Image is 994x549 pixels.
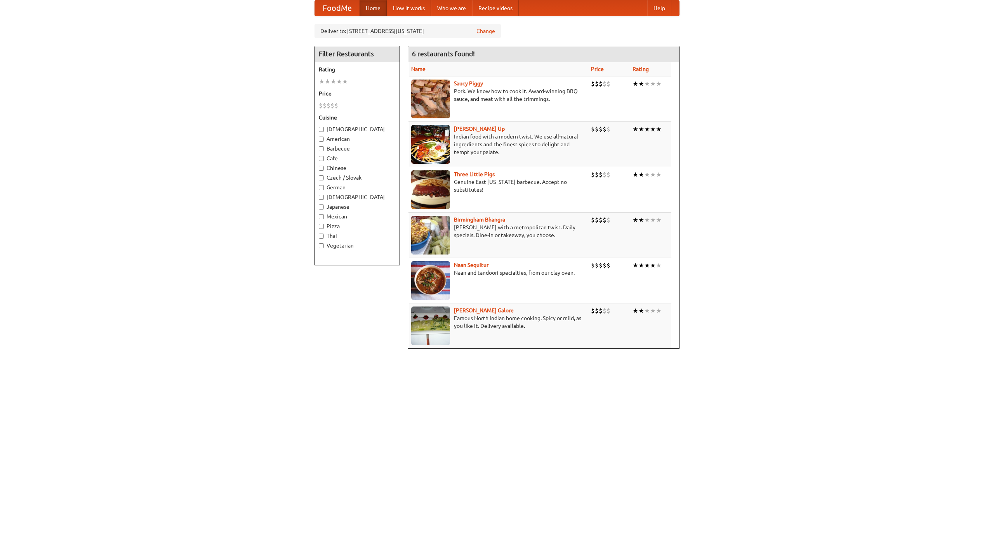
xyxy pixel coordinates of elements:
[595,170,599,179] li: $
[319,146,324,151] input: Barbecue
[603,125,606,133] li: $
[319,213,396,220] label: Mexican
[319,193,396,201] label: [DEMOGRAPHIC_DATA]
[599,307,603,315] li: $
[323,101,327,110] li: $
[319,101,323,110] li: $
[644,125,650,133] li: ★
[606,125,610,133] li: $
[319,156,324,161] input: Cafe
[650,307,656,315] li: ★
[595,261,599,270] li: $
[647,0,671,16] a: Help
[319,222,396,230] label: Pizza
[599,261,603,270] li: $
[411,223,585,239] p: [PERSON_NAME] with a metropolitan twist. Daily specials. Dine-in or takeaway, you choose.
[330,77,336,86] li: ★
[633,307,638,315] li: ★
[644,170,650,179] li: ★
[591,66,604,72] a: Price
[606,80,610,88] li: $
[603,170,606,179] li: $
[411,178,585,194] p: Genuine East [US_STATE] barbecue. Accept no substitutes!
[334,101,338,110] li: $
[319,125,396,133] label: [DEMOGRAPHIC_DATA]
[319,145,396,152] label: Barbecue
[342,77,348,86] li: ★
[315,24,501,38] div: Deliver to: [STREET_ADDRESS][US_STATE]
[591,216,595,224] li: $
[656,170,662,179] li: ★
[319,137,324,142] input: American
[387,0,431,16] a: How it works
[633,216,638,224] li: ★
[595,80,599,88] li: $
[638,261,644,270] li: ★
[336,77,342,86] li: ★
[633,170,638,179] li: ★
[319,204,324,210] input: Japanese
[319,243,324,248] input: Vegetarian
[595,216,599,224] li: $
[319,184,396,191] label: German
[454,262,488,268] a: Naan Sequitur
[650,80,656,88] li: ★
[411,314,585,330] p: Famous North Indian home cooking. Spicy or mild, as you like it. Delivery available.
[595,307,599,315] li: $
[603,80,606,88] li: $
[606,307,610,315] li: $
[599,216,603,224] li: $
[656,80,662,88] li: ★
[603,307,606,315] li: $
[603,261,606,270] li: $
[644,307,650,315] li: ★
[411,133,585,156] p: Indian food with a modern twist. We use all-natural ingredients and the finest spices to delight ...
[599,125,603,133] li: $
[650,125,656,133] li: ★
[591,170,595,179] li: $
[411,170,450,209] img: littlepigs.jpg
[319,127,324,132] input: [DEMOGRAPHIC_DATA]
[319,154,396,162] label: Cafe
[431,0,472,16] a: Who we are
[454,216,505,223] a: Birmingham Bhangra
[633,261,638,270] li: ★
[319,114,396,121] h5: Cuisine
[411,307,450,345] img: currygalore.jpg
[411,80,450,118] img: saucy.jpg
[595,125,599,133] li: $
[656,216,662,224] li: ★
[638,307,644,315] li: ★
[638,170,644,179] li: ★
[603,216,606,224] li: $
[319,234,324,239] input: Thai
[319,174,396,182] label: Czech / Slovak
[454,80,483,87] a: Saucy Piggy
[360,0,387,16] a: Home
[591,261,595,270] li: $
[315,0,360,16] a: FoodMe
[650,216,656,224] li: ★
[633,125,638,133] li: ★
[599,80,603,88] li: $
[319,203,396,211] label: Japanese
[319,185,324,190] input: German
[472,0,519,16] a: Recipe videos
[319,90,396,97] h5: Price
[454,171,495,177] a: Three Little Pigs
[656,261,662,270] li: ★
[319,77,325,86] li: ★
[606,216,610,224] li: $
[319,135,396,143] label: American
[319,224,324,229] input: Pizza
[325,77,330,86] li: ★
[319,164,396,172] label: Chinese
[454,307,514,313] a: [PERSON_NAME] Galore
[319,214,324,219] input: Mexican
[330,101,334,110] li: $
[319,242,396,249] label: Vegetarian
[638,80,644,88] li: ★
